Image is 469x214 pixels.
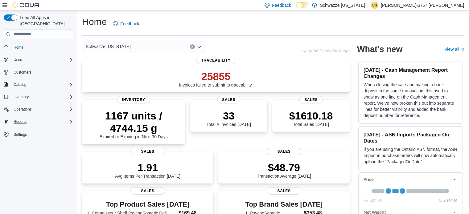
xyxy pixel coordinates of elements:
h3: [DATE] - Cash Management Report Changes [364,67,458,79]
span: Users [14,57,23,62]
span: Customers [14,70,31,75]
span: Sales [267,187,301,195]
input: Dark Mode [296,2,309,8]
p: Schwazze [US_STATE] [320,2,365,9]
nav: Complex example [4,40,73,155]
span: Inventory [11,93,73,101]
button: Catalog [11,81,29,88]
span: Sales [267,148,301,155]
span: Catalog [11,81,73,88]
h3: [DATE] - ASN Imports Packaged On Dates [364,131,458,144]
span: Customers [11,68,73,76]
p: [PERSON_NAME]-3757 [PERSON_NAME] [381,2,464,9]
p: 25855 [179,70,253,83]
span: Feedback [120,21,139,27]
span: Sales [217,96,240,103]
button: Reports [1,117,76,126]
a: Customers [11,69,34,76]
span: Reports [11,118,73,125]
div: Christopher-3757 Gonzalez [371,2,378,9]
span: Inventory [117,96,150,103]
span: Sales [130,187,165,195]
span: Load All Apps in [GEOGRAPHIC_DATA] [17,14,73,27]
button: Users [1,55,76,64]
span: Operations [14,107,32,112]
span: Settings [14,132,27,137]
div: Avg Items Per Transaction [DATE] [115,161,180,179]
h3: Top Product Sales [DATE] [87,201,208,208]
span: Operations [11,106,73,113]
p: Updated 1 minute(s) ago [302,48,350,53]
span: Schwazze [US_STATE] [86,43,131,50]
h3: Top Brand Sales [DATE] [245,201,323,208]
span: Inventory [14,95,29,99]
p: | [367,2,368,9]
p: When closing the safe and making a bank deposit in the same transaction, this used to show as one... [364,82,458,119]
span: Dark Mode [296,8,296,9]
h1: Home [82,16,107,28]
span: Traceability [196,57,235,64]
button: Catalog [1,80,76,89]
button: Customers [1,68,76,77]
a: Home [11,44,26,51]
h2: What's new [357,44,402,54]
svg: External link [460,48,464,51]
button: Open list of options [197,44,202,49]
span: Reports [14,119,27,124]
a: Feedback [110,18,142,30]
p: $1610.18 [289,110,333,122]
button: Users [11,56,26,63]
p: $48.79 [257,161,311,174]
a: View allExternal link [444,47,464,52]
img: Cova [12,2,40,8]
button: Inventory [1,93,76,101]
div: Expired or Expiring in Next 30 Days [87,110,180,139]
span: Home [14,45,23,50]
span: Sales [299,96,323,103]
p: 1.91 [115,161,180,174]
button: Inventory [11,93,31,101]
span: Feedback [272,2,291,8]
div: Transaction Average [DATE] [257,161,311,179]
span: Sales [130,148,165,155]
p: 1167 units / 4744.15 g [87,110,180,134]
span: Users [11,56,73,63]
button: Operations [1,105,76,114]
p: If you are using the Ontario ASN format, the ASN Import in purchase orders will now automatically... [364,146,458,165]
button: Reports [11,118,29,125]
button: Clear input [190,44,195,49]
button: Operations [11,106,34,113]
p: 33 [206,110,251,122]
span: Home [11,43,73,51]
span: Settings [11,130,73,138]
span: C3 [372,2,377,9]
a: Settings [11,131,29,138]
div: Invoices failed to submit to traceability. [179,70,253,87]
span: Catalog [14,82,26,87]
div: Total # Invoices [DATE] [206,110,251,127]
button: Home [1,43,76,52]
div: Total Sales [DATE] [289,110,333,127]
button: Settings [1,130,76,139]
